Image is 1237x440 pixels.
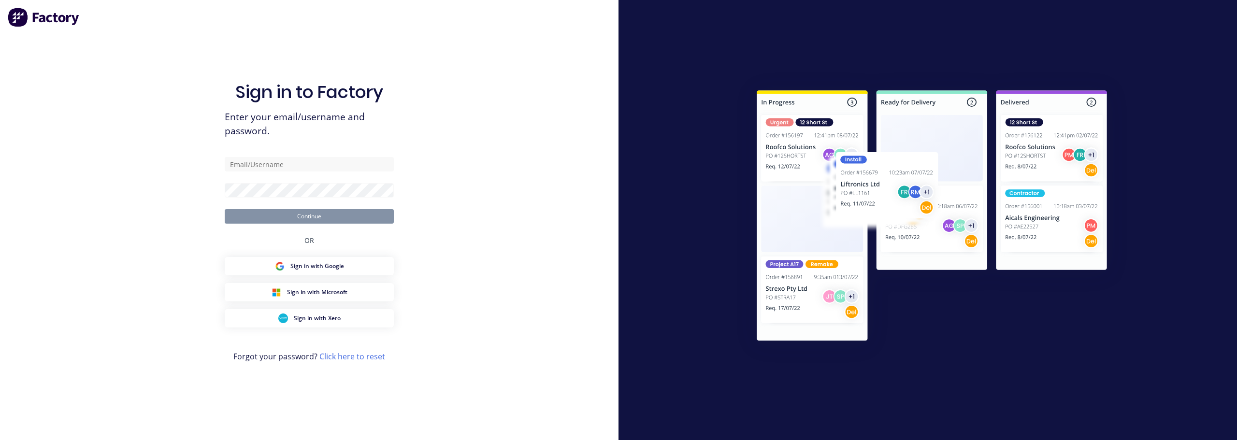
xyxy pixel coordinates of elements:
span: Sign in with Google [290,262,344,270]
span: Sign in with Microsoft [287,288,347,297]
img: Xero Sign in [278,313,288,323]
a: Click here to reset [319,351,385,362]
span: Sign in with Xero [294,314,341,323]
span: Enter your email/username and password. [225,110,394,138]
button: Microsoft Sign inSign in with Microsoft [225,283,394,301]
img: Sign in [735,71,1128,364]
span: Forgot your password? [233,351,385,362]
input: Email/Username [225,157,394,171]
img: Factory [8,8,80,27]
img: Microsoft Sign in [272,287,281,297]
h1: Sign in to Factory [235,82,383,102]
img: Google Sign in [275,261,285,271]
button: Continue [225,209,394,224]
button: Google Sign inSign in with Google [225,257,394,275]
div: OR [304,224,314,257]
button: Xero Sign inSign in with Xero [225,309,394,327]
